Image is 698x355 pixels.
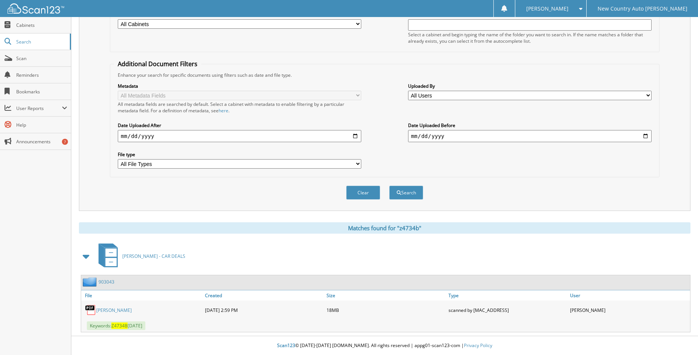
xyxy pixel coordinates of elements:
span: Reminders [16,72,67,78]
span: [PERSON_NAME] - CAR DEALS [122,253,185,259]
span: New Country Auto [PERSON_NAME] [598,6,687,11]
iframe: Chat Widget [660,319,698,355]
div: Matches found for "z4734b" [79,222,690,234]
span: Search [16,39,66,45]
div: Enhance your search for specific documents using filters such as date and file type. [114,72,655,78]
a: File [81,290,203,301]
div: 18MB [325,302,447,318]
span: User Reports [16,105,62,112]
span: Announcements [16,138,67,145]
a: Type [447,290,569,301]
div: [PERSON_NAME] [568,302,690,318]
a: Size [325,290,447,301]
div: Select a cabinet and begin typing the name of the folder you want to search in. If the name match... [408,31,652,44]
div: © [DATE]-[DATE] [DOMAIN_NAME]. All rights reserved | appg01-scan123-com | [71,336,698,355]
a: here [219,107,228,114]
a: User [568,290,690,301]
label: Date Uploaded Before [408,122,652,129]
input: start [118,130,361,142]
a: 903043 [99,279,114,285]
span: Cabinets [16,22,67,28]
span: Bookmarks [16,88,67,95]
div: scanned by [MAC_ADDRESS] [447,302,569,318]
img: folder2.png [83,277,99,287]
button: Clear [346,186,380,200]
span: [PERSON_NAME] [526,6,569,11]
a: Privacy Policy [464,342,492,349]
label: Date Uploaded After [118,122,361,129]
legend: Additional Document Filters [114,60,201,68]
button: Search [389,186,423,200]
a: [PERSON_NAME] [96,307,132,313]
label: File type [118,151,361,158]
span: Scan [16,55,67,62]
input: end [408,130,652,142]
span: Help [16,122,67,128]
a: [PERSON_NAME] - CAR DEALS [94,241,185,271]
img: PDF.png [85,304,96,316]
span: Keywords: [DATE] [87,321,145,330]
img: scan123-logo-white.svg [8,3,64,14]
a: Created [203,290,325,301]
div: All metadata fields are searched by default. Select a cabinet with metadata to enable filtering b... [118,101,361,114]
div: [DATE] 2:59 PM [203,302,325,318]
span: Scan123 [277,342,295,349]
span: Z4734B [111,322,128,329]
label: Metadata [118,83,361,89]
div: 7 [62,139,68,145]
label: Uploaded By [408,83,652,89]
